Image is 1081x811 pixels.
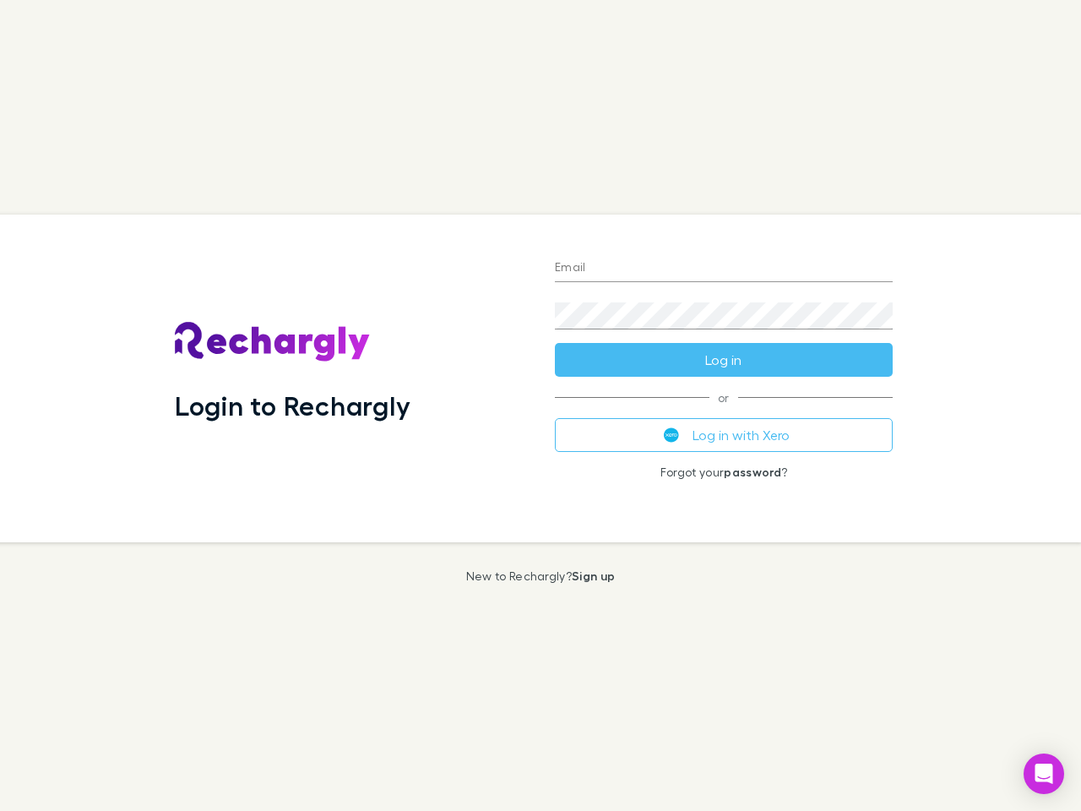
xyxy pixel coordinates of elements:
h1: Login to Rechargly [175,389,410,422]
p: New to Rechargly? [466,569,616,583]
a: Sign up [572,569,615,583]
button: Log in [555,343,893,377]
div: Open Intercom Messenger [1024,754,1064,794]
span: or [555,397,893,398]
img: Rechargly's Logo [175,322,371,362]
button: Log in with Xero [555,418,893,452]
img: Xero's logo [664,427,679,443]
p: Forgot your ? [555,465,893,479]
a: password [724,465,781,479]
